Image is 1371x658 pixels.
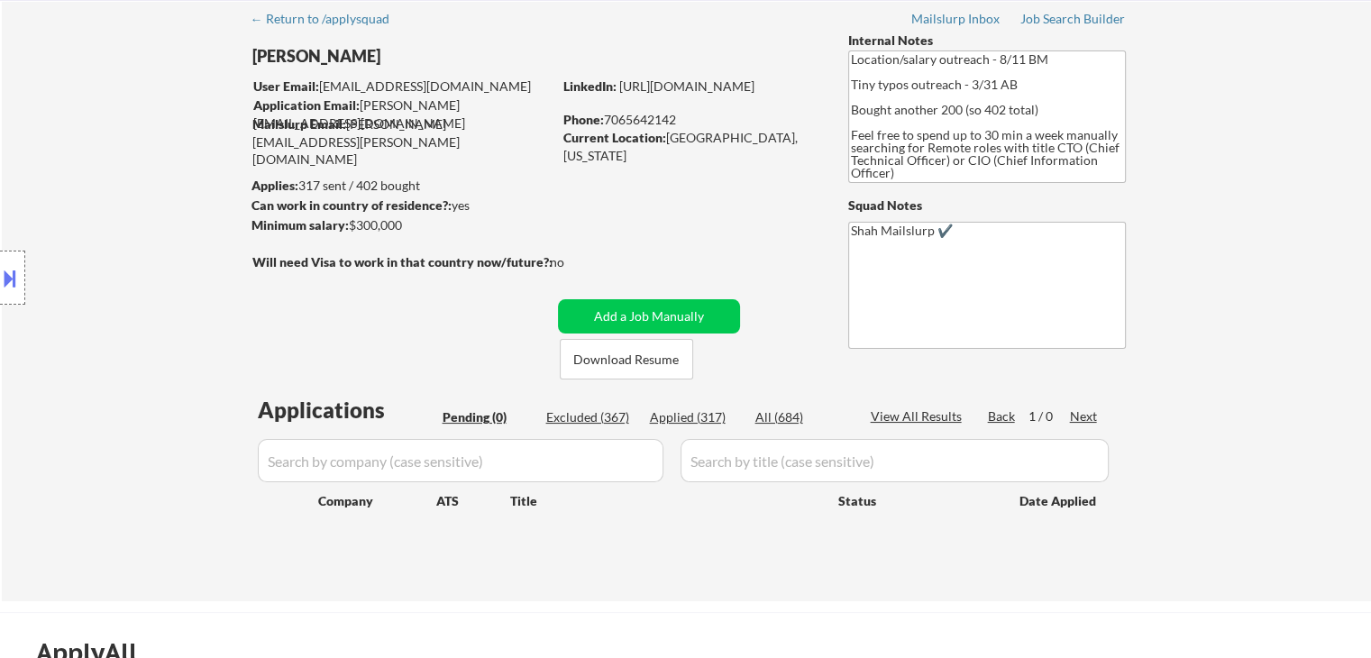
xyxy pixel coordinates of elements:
[838,484,993,516] div: Status
[251,216,552,234] div: $300,000
[510,492,821,510] div: Title
[253,97,360,113] strong: Application Email:
[251,12,407,30] a: ← Return to /applysquad
[563,112,604,127] strong: Phone:
[251,197,452,213] strong: Can work in country of residence?:
[318,492,436,510] div: Company
[546,408,636,426] div: Excluded (367)
[443,408,533,426] div: Pending (0)
[848,32,1126,50] div: Internal Notes
[258,439,663,482] input: Search by company (case sensitive)
[755,408,845,426] div: All (684)
[911,12,1001,30] a: Mailslurp Inbox
[563,130,666,145] strong: Current Location:
[1020,12,1126,30] a: Job Search Builder
[252,115,552,169] div: [PERSON_NAME][EMAIL_ADDRESS][PERSON_NAME][DOMAIN_NAME]
[560,339,693,379] button: Download Resume
[253,78,552,96] div: [EMAIL_ADDRESS][DOMAIN_NAME]
[550,253,601,271] div: no
[563,111,818,129] div: 7065642142
[1070,407,1099,425] div: Next
[911,13,1001,25] div: Mailslurp Inbox
[251,13,407,25] div: ← Return to /applysquad
[988,407,1017,425] div: Back
[436,492,510,510] div: ATS
[251,177,552,195] div: 317 sent / 402 bought
[252,45,623,68] div: [PERSON_NAME]
[563,129,818,164] div: [GEOGRAPHIC_DATA], [US_STATE]
[253,78,319,94] strong: User Email:
[251,196,546,215] div: yes
[258,399,436,421] div: Applications
[871,407,967,425] div: View All Results
[619,78,754,94] a: [URL][DOMAIN_NAME]
[252,254,553,270] strong: Will need Visa to work in that country now/future?:
[848,196,1126,215] div: Squad Notes
[681,439,1109,482] input: Search by title (case sensitive)
[650,408,740,426] div: Applied (317)
[563,78,617,94] strong: LinkedIn:
[253,96,552,132] div: [PERSON_NAME][EMAIL_ADDRESS][DOMAIN_NAME]
[1019,492,1099,510] div: Date Applied
[1020,13,1126,25] div: Job Search Builder
[558,299,740,334] button: Add a Job Manually
[1028,407,1070,425] div: 1 / 0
